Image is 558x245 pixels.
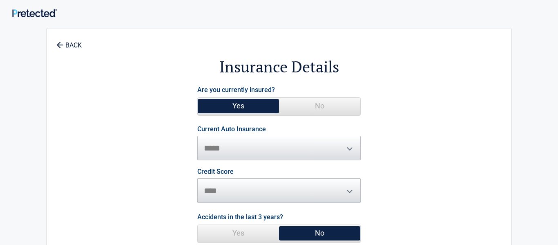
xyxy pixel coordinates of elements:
span: No [279,225,360,241]
h2: Insurance Details [92,56,466,77]
span: No [279,98,360,114]
a: BACK [55,34,83,49]
label: Current Auto Insurance [197,126,266,133]
label: Are you currently insured? [197,84,275,95]
img: Main Logo [12,9,57,17]
label: Accidents in the last 3 years? [197,211,283,223]
span: Yes [198,225,279,241]
label: Credit Score [197,169,234,175]
span: Yes [198,98,279,114]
